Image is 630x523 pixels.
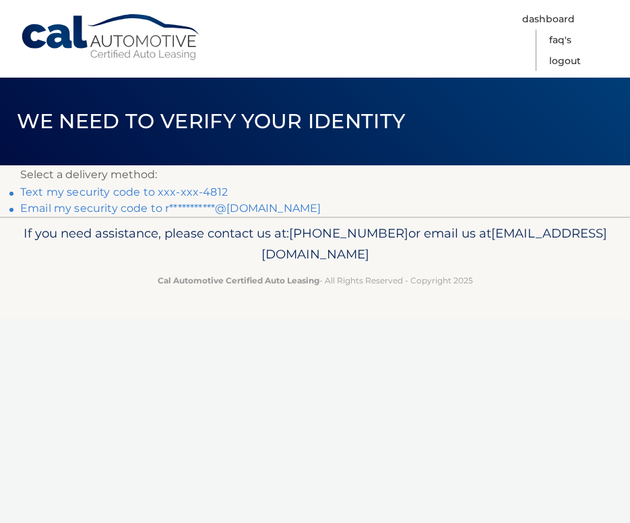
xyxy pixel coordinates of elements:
a: Dashboard [522,9,575,30]
a: Cal Automotive [20,13,202,61]
p: If you need assistance, please contact us at: or email us at [20,223,610,266]
a: Logout [549,51,581,72]
p: - All Rights Reserved - Copyright 2025 [20,273,610,287]
a: FAQ's [549,30,571,51]
strong: Cal Automotive Certified Auto Leasing [158,275,319,285]
span: [PHONE_NUMBER] [289,225,408,241]
a: Text my security code to xxx-xxx-4812 [20,186,228,198]
span: We need to verify your identity [17,109,406,134]
p: Select a delivery method: [20,165,610,184]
